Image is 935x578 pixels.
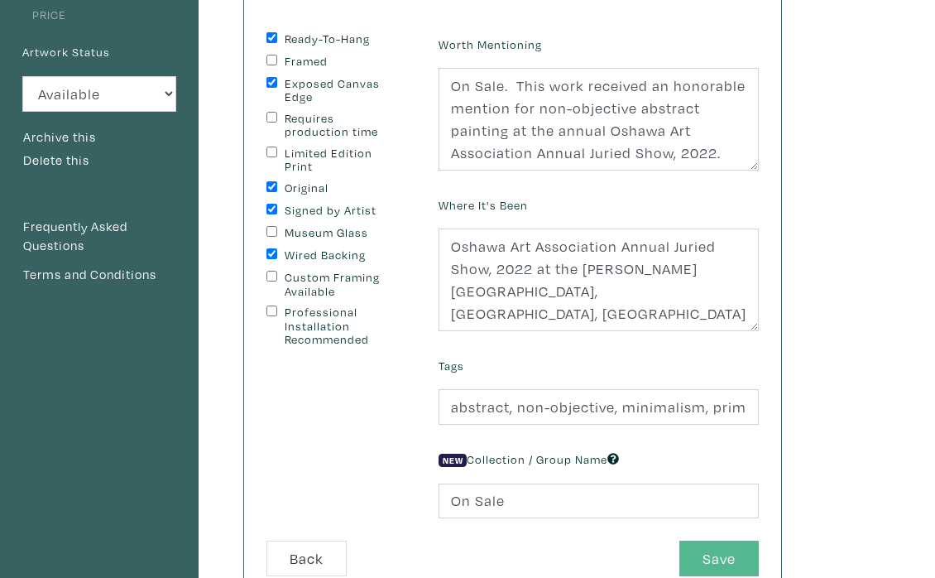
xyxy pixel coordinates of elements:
[285,271,396,298] label: Custom Framing Available
[22,127,97,148] button: Archive this
[22,264,176,286] a: Terms and Conditions
[439,484,759,519] input: Ex. 202X, Landscape Collection, etc.
[285,77,396,104] label: Exposed Canvas Edge
[285,181,396,195] label: Original
[439,389,759,425] input: Ex. abstracts, blue, minimalist, people, animals, bright, etc.
[439,196,528,214] label: Where It's Been
[285,306,396,347] label: Professional Installation Recommended
[266,541,347,576] button: Back
[439,454,467,467] span: New
[285,112,396,139] label: Requires production time
[285,248,396,263] label: Wired Backing
[439,36,542,54] label: Worth Mentioning
[285,204,396,218] label: Signed by Artist
[22,43,110,61] label: Artwork Status
[285,147,396,174] label: Limited Edition Print
[439,68,759,171] textarea: On Sale. This work received an honorable mention for non-objective abstract painting at the annua...
[22,216,176,257] a: Frequently Asked Questions
[439,229,759,331] textarea: Oshawa Art Association Annual Juried Show, 2022 at the [PERSON_NAME][GEOGRAPHIC_DATA], [GEOGRAPHI...
[22,150,90,171] button: Delete this
[679,541,759,576] button: Save
[439,450,619,469] label: Collection / Group Name
[285,226,396,240] label: Museum Glass
[439,357,464,375] label: Tags
[285,32,396,46] label: Ready-To-Hang
[285,55,396,69] label: Framed
[22,7,66,22] a: Price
